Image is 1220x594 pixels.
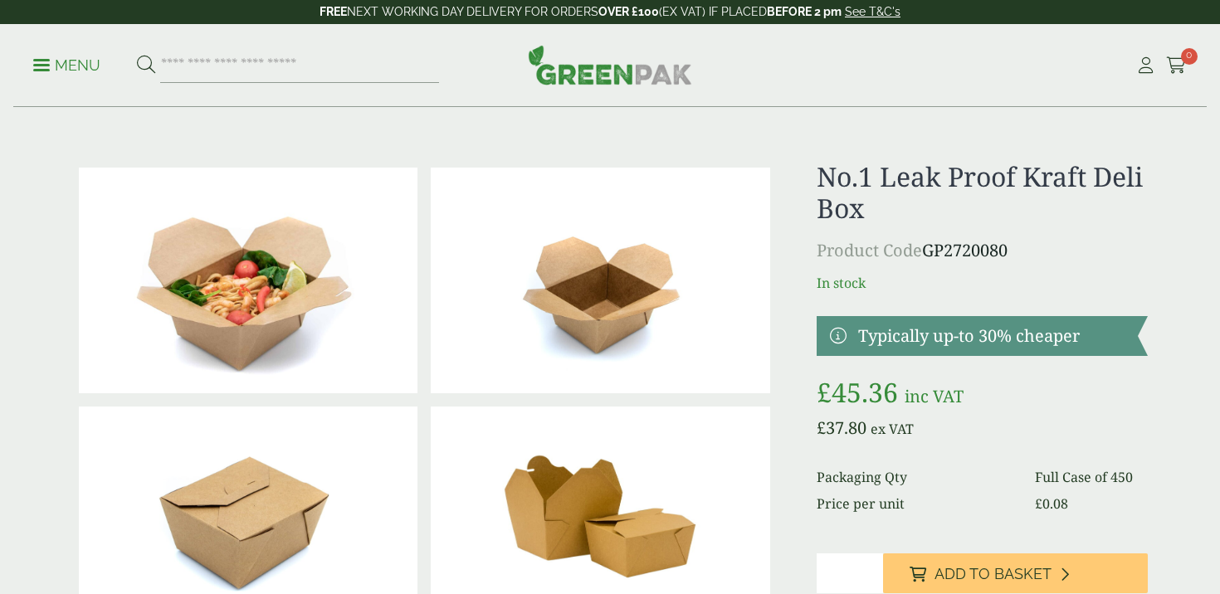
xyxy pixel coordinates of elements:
dt: Packaging Qty [817,467,1016,487]
dd: Full Case of 450 [1035,467,1148,487]
bdi: 45.36 [817,374,898,410]
span: inc VAT [905,385,964,407]
button: Add to Basket [883,553,1148,593]
h1: No.1 Leak Proof Kraft Deli Box [817,161,1148,225]
span: Add to Basket [935,565,1052,583]
img: GreenPak Supplies [528,45,692,85]
a: Menu [33,56,100,72]
strong: OVER £100 [598,5,659,18]
strong: BEFORE 2 pm [767,5,842,18]
span: £ [817,374,832,410]
span: £ [817,416,826,439]
i: Cart [1166,57,1187,74]
img: No 1 Deli Box With Prawn Noodles [79,168,417,393]
dt: Price per unit [817,494,1016,514]
i: My Account [1135,57,1156,74]
bdi: 37.80 [817,416,866,439]
span: ex VAT [871,420,914,438]
p: Menu [33,56,100,75]
p: GP2720080 [817,238,1148,263]
span: Product Code [817,239,922,261]
p: In stock [817,273,1148,293]
span: 0 [1181,48,1198,65]
span: £ [1035,494,1042,513]
strong: FREE [320,5,347,18]
bdi: 0.08 [1035,494,1068,513]
a: See T&C's [845,5,900,18]
img: Deli Box No1 Open [431,168,769,393]
a: 0 [1166,53,1187,78]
